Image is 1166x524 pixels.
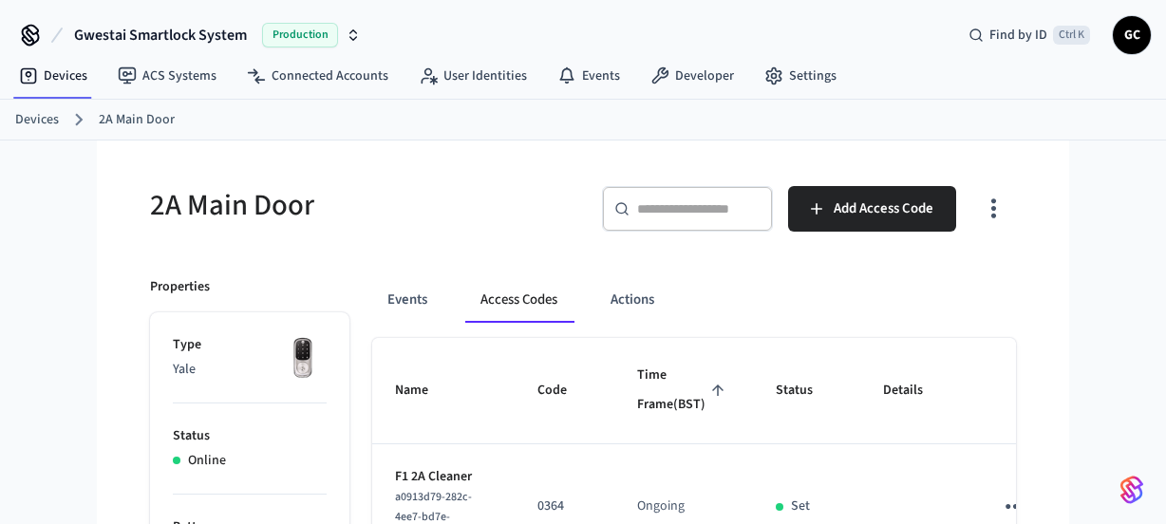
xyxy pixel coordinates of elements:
[150,277,210,297] p: Properties
[372,277,1016,323] div: ant example
[15,110,59,130] a: Devices
[1053,26,1090,45] span: Ctrl K
[595,277,669,323] button: Actions
[173,426,327,446] p: Status
[953,18,1105,52] div: Find by IDCtrl K
[74,24,247,47] span: Gwestai Smartlock System
[173,335,327,355] p: Type
[395,467,492,487] p: F1 2A Cleaner
[1120,475,1143,505] img: SeamLogoGradient.69752ec5.svg
[103,59,232,93] a: ACS Systems
[776,376,837,405] span: Status
[372,277,442,323] button: Events
[788,186,956,232] button: Add Access Code
[537,496,592,516] p: 0364
[749,59,852,93] a: Settings
[150,186,572,225] h5: 2A Main Door
[989,26,1047,45] span: Find by ID
[232,59,404,93] a: Connected Accounts
[1113,16,1151,54] button: GC
[99,110,175,130] a: 2A Main Door
[635,59,749,93] a: Developer
[883,376,948,405] span: Details
[1115,18,1149,52] span: GC
[404,59,542,93] a: User Identities
[465,277,573,323] button: Access Codes
[542,59,635,93] a: Events
[279,335,327,383] img: Yale Assure Touchscreen Wifi Smart Lock, Satin Nickel, Front
[395,376,453,405] span: Name
[173,360,327,380] p: Yale
[834,196,933,221] span: Add Access Code
[4,59,103,93] a: Devices
[791,496,810,516] p: Set
[188,451,226,471] p: Online
[262,23,338,47] span: Production
[537,376,592,405] span: Code
[637,361,730,421] span: Time Frame(BST)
